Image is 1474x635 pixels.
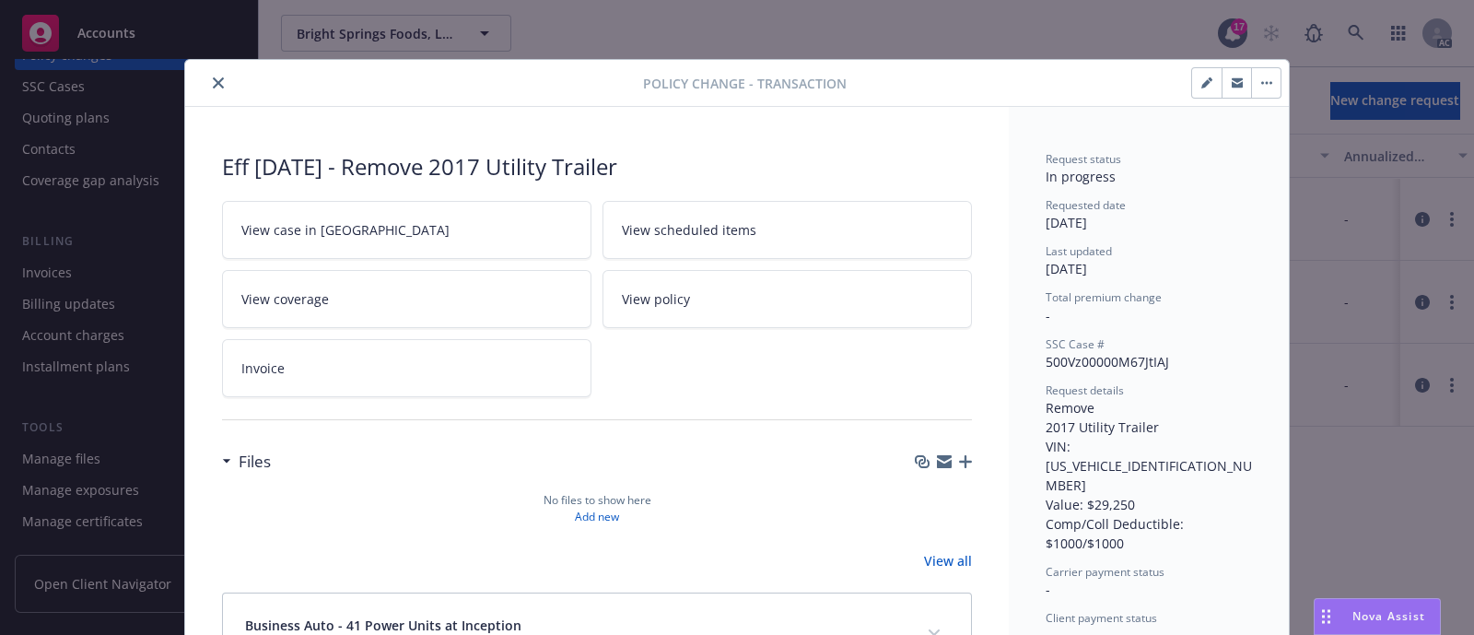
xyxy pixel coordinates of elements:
[241,289,329,309] span: View coverage
[643,74,847,93] span: Policy change - Transaction
[1046,399,1252,552] span: Remove 2017 Utility Trailer VIN: [US_VEHICLE_IDENTIFICATION_NUMBER] Value: $29,250 Comp/Coll Dedu...
[1315,599,1338,634] div: Drag to move
[1046,168,1116,185] span: In progress
[241,220,450,240] span: View case in [GEOGRAPHIC_DATA]
[1046,353,1169,370] span: 500Vz00000M67JtIAJ
[222,201,591,259] a: View case in [GEOGRAPHIC_DATA]
[1046,610,1157,626] span: Client payment status
[924,551,972,570] a: View all
[602,270,972,328] a: View policy
[575,509,619,525] a: Add new
[1046,336,1105,352] span: SSC Case #
[239,450,271,474] h3: Files
[207,72,229,94] button: close
[245,616,521,635] span: Business Auto - 41 Power Units at Inception
[544,492,651,509] span: No files to show here
[1046,151,1121,167] span: Request status
[222,339,591,397] a: Invoice
[602,201,972,259] a: View scheduled items
[622,220,756,240] span: View scheduled items
[1046,214,1087,231] span: [DATE]
[1046,289,1162,305] span: Total premium change
[1046,564,1164,580] span: Carrier payment status
[1352,608,1425,624] span: Nova Assist
[1046,197,1126,213] span: Requested date
[622,289,690,309] span: View policy
[1046,243,1112,259] span: Last updated
[1046,581,1050,598] span: -
[222,450,271,474] div: Files
[1046,382,1124,398] span: Request details
[241,359,285,378] span: Invoice
[1314,598,1441,635] button: Nova Assist
[1046,307,1050,324] span: -
[1046,260,1087,277] span: [DATE]
[222,270,591,328] a: View coverage
[222,151,972,182] div: Eff [DATE] - Remove 2017 Utility Trailer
